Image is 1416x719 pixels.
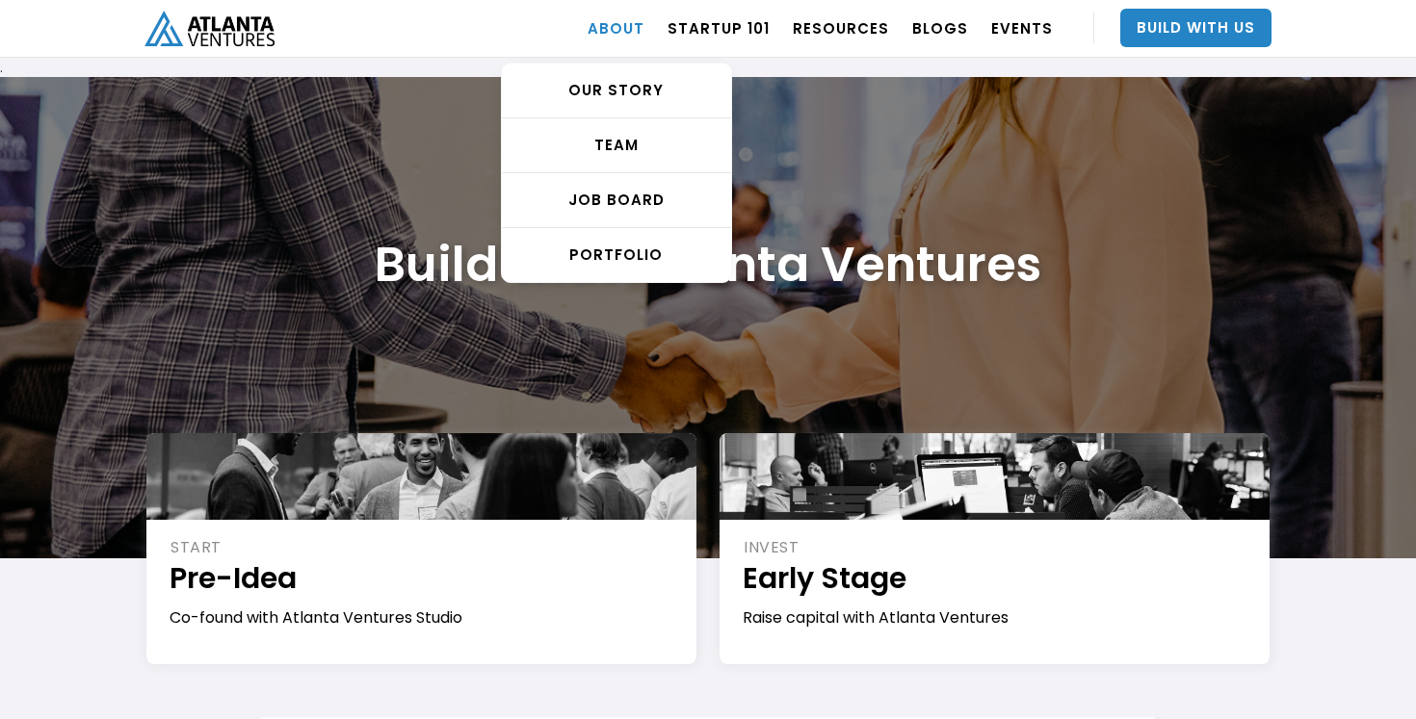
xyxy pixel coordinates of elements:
[502,228,731,282] a: PORTFOLIO
[668,1,770,55] a: Startup 101
[502,136,731,155] div: TEAM
[1120,9,1272,47] a: Build With Us
[170,558,675,598] h1: Pre-Idea
[588,1,644,55] a: ABOUT
[502,245,731,265] div: PORTFOLIO
[743,607,1248,629] div: Raise capital with Atlanta Ventures
[793,1,889,55] a: RESOURCES
[502,64,731,118] a: OUR STORY
[991,1,1053,55] a: EVENTS
[170,537,675,558] div: START
[146,433,696,664] a: STARTPre-IdeaCo-found with Atlanta Ventures Studio
[502,191,731,210] div: Job Board
[502,118,731,173] a: TEAM
[912,1,968,55] a: BLOGS
[502,81,731,100] div: OUR STORY
[375,235,1041,294] h1: Build with Atlanta Ventures
[744,537,1248,558] div: INVEST
[502,173,731,228] a: Job Board
[743,558,1248,598] h1: Early Stage
[720,433,1270,664] a: INVESTEarly StageRaise capital with Atlanta Ventures
[170,607,675,629] div: Co-found with Atlanta Ventures Studio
